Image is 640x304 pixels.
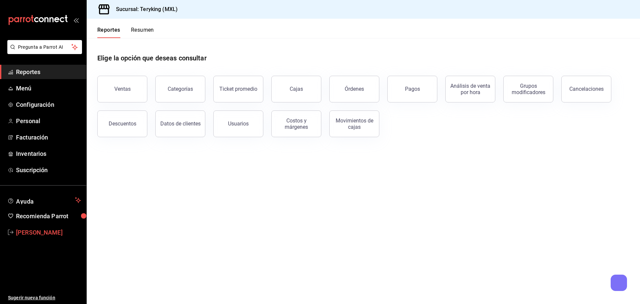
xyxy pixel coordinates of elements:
[18,44,72,51] span: Pregunta a Parrot AI
[219,86,257,92] div: Ticket promedio
[131,27,154,38] button: Resumen
[405,86,420,92] div: Pagos
[450,83,491,95] div: Análisis de venta por hora
[7,40,82,54] button: Pregunta a Parrot AI
[16,212,81,221] span: Recomienda Parrot
[114,86,131,92] div: Ventas
[213,76,263,102] button: Ticket promedio
[97,76,147,102] button: Ventas
[97,110,147,137] button: Descuentos
[111,5,178,13] h3: Sucursal: Teryking (MXL)
[569,86,604,92] div: Cancelaciones
[160,120,201,127] div: Datos de clientes
[271,76,321,102] a: Cajas
[16,149,81,158] span: Inventarios
[16,133,81,142] span: Facturación
[155,110,205,137] button: Datos de clientes
[168,86,193,92] div: Categorías
[276,117,317,130] div: Costos y márgenes
[228,120,249,127] div: Usuarios
[561,76,611,102] button: Cancelaciones
[16,196,72,204] span: Ayuda
[97,27,154,38] div: navigation tabs
[16,100,81,109] span: Configuración
[329,76,379,102] button: Órdenes
[329,110,379,137] button: Movimientos de cajas
[73,17,79,23] button: open_drawer_menu
[345,86,364,92] div: Órdenes
[97,53,207,63] h1: Elige la opción que deseas consultar
[271,110,321,137] button: Costos y márgenes
[16,67,81,76] span: Reportes
[387,76,437,102] button: Pagos
[155,76,205,102] button: Categorías
[445,76,495,102] button: Análisis de venta por hora
[97,27,120,38] button: Reportes
[16,116,81,125] span: Personal
[508,83,549,95] div: Grupos modificadores
[290,85,303,93] div: Cajas
[16,166,81,175] span: Suscripción
[5,48,82,55] a: Pregunta a Parrot AI
[16,228,81,237] span: [PERSON_NAME]
[8,294,81,301] span: Sugerir nueva función
[334,117,375,130] div: Movimientos de cajas
[213,110,263,137] button: Usuarios
[503,76,553,102] button: Grupos modificadores
[16,84,81,93] span: Menú
[109,120,136,127] div: Descuentos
